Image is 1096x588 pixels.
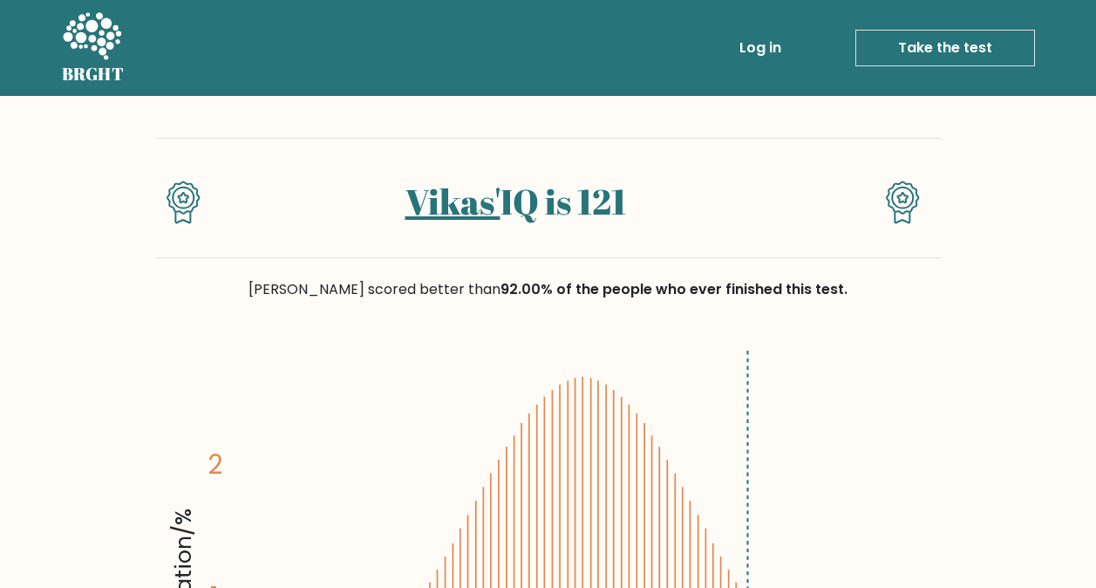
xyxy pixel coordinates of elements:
[500,279,848,299] span: 92.00% of the people who ever finished this test.
[62,7,125,89] a: BRGHT
[156,279,941,300] div: [PERSON_NAME] scored better than
[231,181,799,222] h1: IQ is 121
[732,31,788,65] a: Log in
[208,447,222,482] tspan: 2
[62,64,125,85] h5: BRGHT
[855,30,1035,66] a: Take the test
[405,178,500,225] a: Vikas'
